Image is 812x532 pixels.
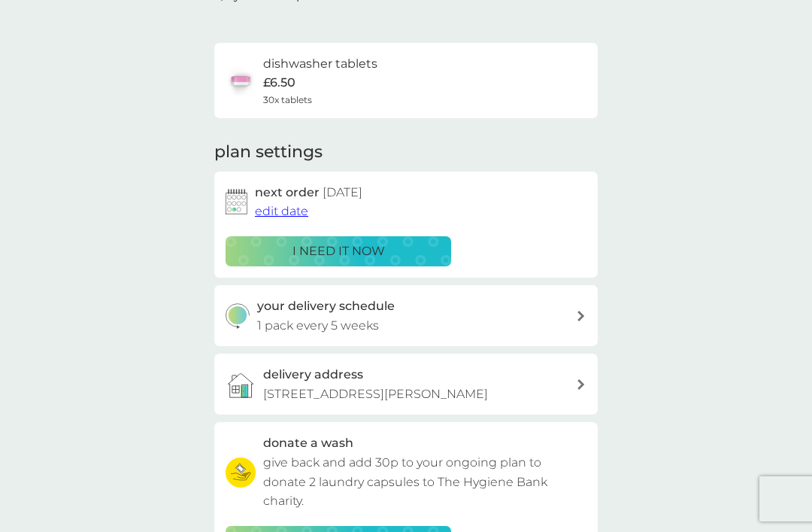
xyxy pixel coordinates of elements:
h2: next order [255,183,362,202]
a: delivery address[STREET_ADDRESS][PERSON_NAME] [214,354,598,415]
h3: your delivery schedule [257,296,395,316]
button: i need it now [226,236,451,266]
p: i need it now [292,242,385,261]
h3: delivery address [263,365,363,385]
h2: plan settings [214,141,323,164]
h6: dishwasher tablets [263,54,377,74]
p: 1 pack every 5 weeks [257,316,379,336]
span: 30x tablets [263,93,312,107]
h3: donate a wash [263,433,353,453]
p: £6.50 [263,73,295,93]
img: dishwasher tablets [226,65,256,96]
span: edit date [255,204,308,218]
span: [DATE] [323,185,362,199]
button: your delivery schedule1 pack every 5 weeks [214,285,598,346]
p: [STREET_ADDRESS][PERSON_NAME] [263,385,488,404]
button: edit date [255,202,308,221]
p: give back and add 30p to your ongoing plan to donate 2 laundry capsules to The Hygiene Bank charity. [263,453,586,511]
